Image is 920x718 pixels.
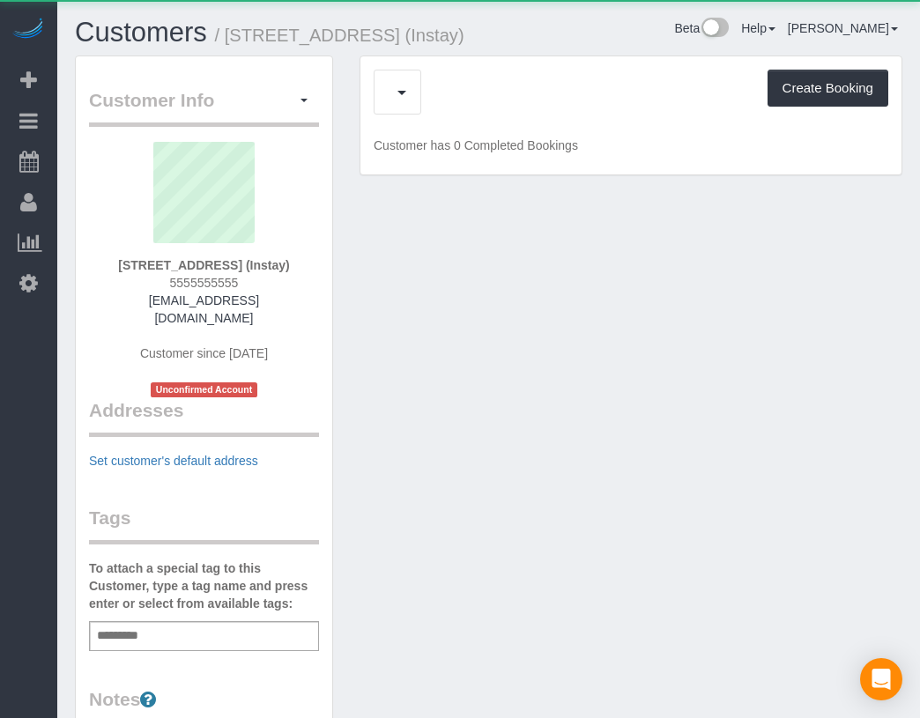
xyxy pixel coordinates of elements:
[170,276,239,290] span: 5555555555
[89,505,319,544] legend: Tags
[140,346,268,360] span: Customer since [DATE]
[89,454,258,468] a: Set customer's default address
[674,21,729,35] a: Beta
[215,26,464,45] small: / [STREET_ADDRESS] (Instay)
[741,21,775,35] a: Help
[89,559,319,612] label: To attach a special tag to this Customer, type a tag name and press enter or select from availabl...
[374,137,888,154] p: Customer has 0 Completed Bookings
[89,87,319,127] legend: Customer Info
[149,293,259,325] a: [EMAIL_ADDRESS][DOMAIN_NAME]
[700,18,729,41] img: New interface
[768,70,888,107] button: Create Booking
[788,21,898,35] a: [PERSON_NAME]
[118,258,289,272] strong: [STREET_ADDRESS] (Instay)
[75,17,207,48] a: Customers
[11,18,46,42] img: Automaid Logo
[151,382,258,397] span: Unconfirmed Account
[860,658,902,700] div: Open Intercom Messenger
